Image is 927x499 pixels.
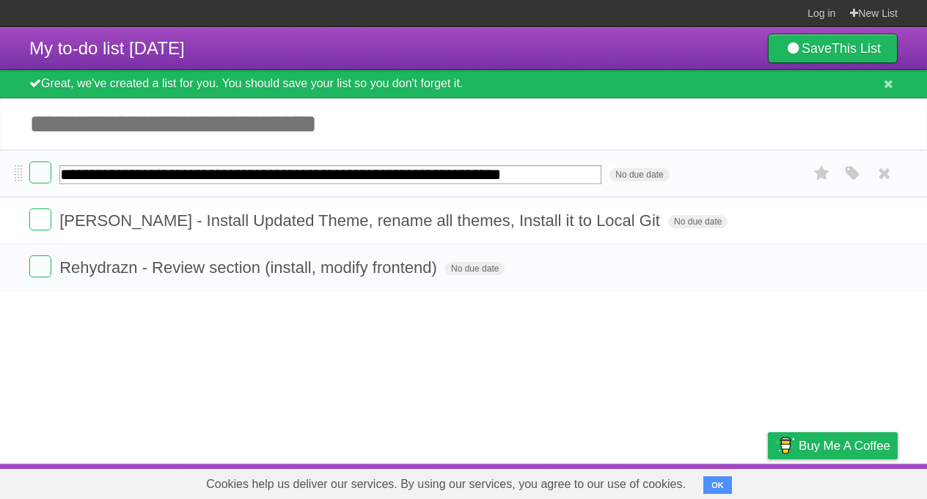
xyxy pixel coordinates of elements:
[768,34,898,63] a: SaveThis List
[29,161,51,183] label: Done
[805,467,898,495] a: Suggest a feature
[191,470,700,499] span: Cookies help us deliver our services. By using our services, you agree to our use of cookies.
[808,161,836,186] label: Star task
[621,467,681,495] a: Developers
[59,211,664,230] span: [PERSON_NAME] - Install Updated Theme, rename all themes, Install it to Local Git
[573,467,604,495] a: About
[668,215,728,228] span: No due date
[445,262,505,275] span: No due date
[29,255,51,277] label: Done
[703,476,732,494] button: OK
[29,38,185,58] span: My to-do list [DATE]
[749,467,787,495] a: Privacy
[29,208,51,230] label: Done
[775,433,795,458] img: Buy me a coffee
[799,433,890,459] span: Buy me a coffee
[768,432,898,459] a: Buy me a coffee
[59,258,441,277] span: Rehydrazn - Review section (install, modify frontend)
[609,168,669,181] span: No due date
[699,467,731,495] a: Terms
[832,41,881,56] b: This List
